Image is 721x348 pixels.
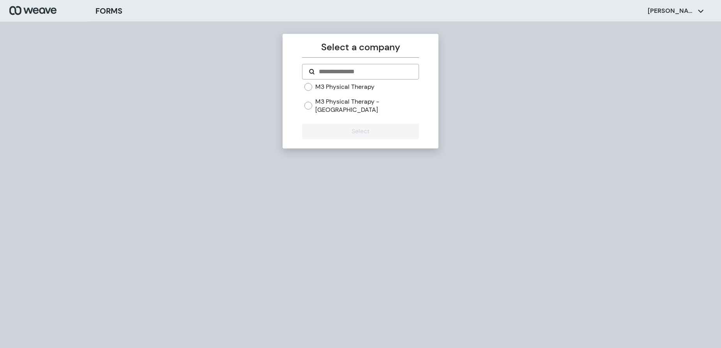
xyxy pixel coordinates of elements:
[302,40,419,54] p: Select a company
[318,67,412,76] input: Search
[95,5,122,17] h3: FORMS
[315,97,419,114] label: M3 Physical Therapy - [GEOGRAPHIC_DATA]
[315,83,375,91] label: M3 Physical Therapy
[302,124,419,139] button: Select
[648,7,694,15] p: [PERSON_NAME]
